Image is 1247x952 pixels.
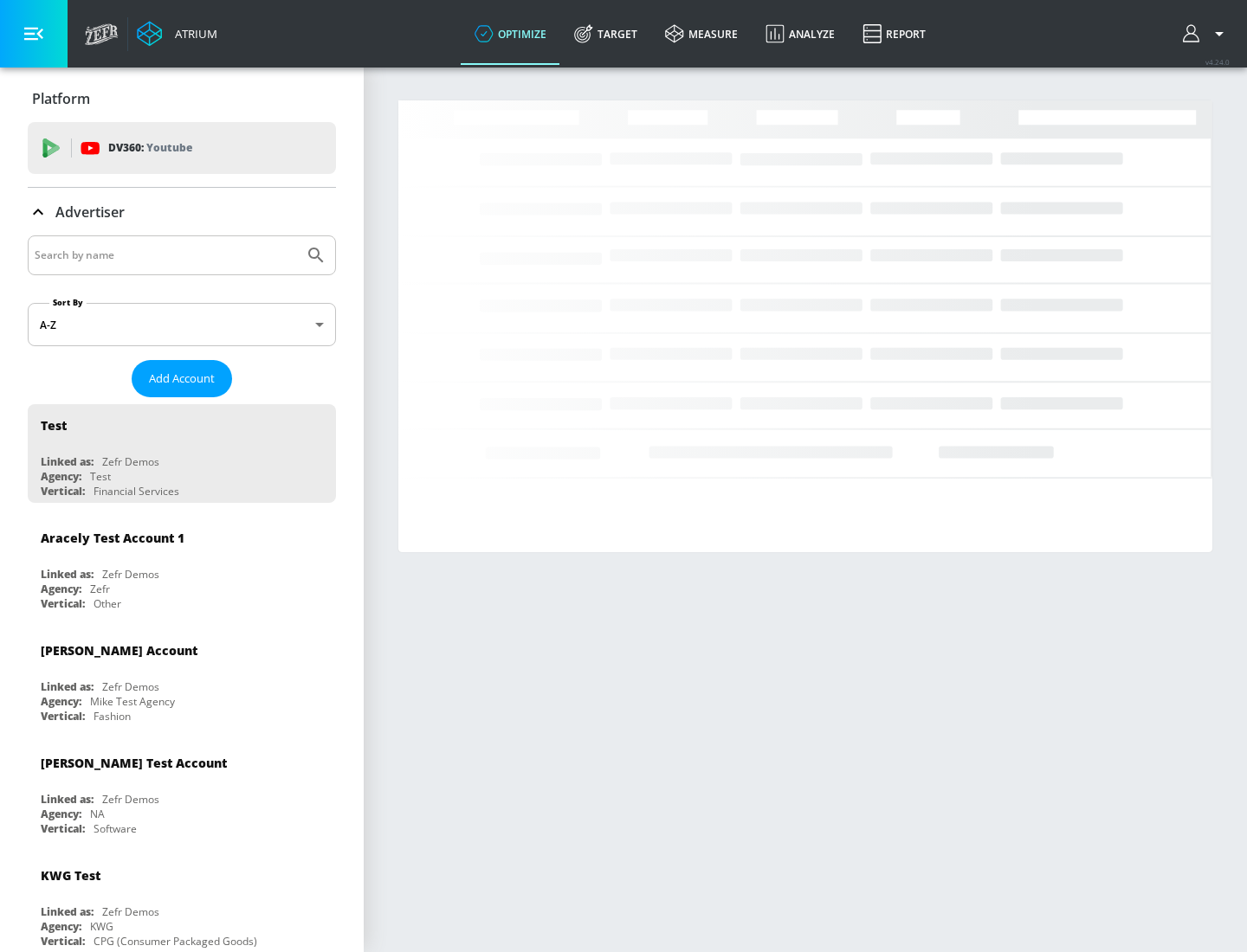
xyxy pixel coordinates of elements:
p: DV360: [108,138,192,158]
div: Software [94,821,137,836]
a: Analyze [752,3,849,65]
div: DV360: Youtube [28,122,336,174]
div: Aracely Test Account 1 [41,530,184,546]
div: TestLinked as:Zefr DemosAgency:TestVertical:Financial Services [28,404,336,503]
a: Report [849,3,940,65]
button: Add Account [132,360,232,397]
div: Zefr Demos [102,904,159,919]
div: KWG Test [41,867,100,884]
a: measure [651,3,752,65]
div: Vertical: [41,596,85,611]
div: [PERSON_NAME] Test Account [41,755,227,771]
div: Linked as: [41,792,94,807]
div: Test [90,469,111,484]
div: Agency: [41,582,81,596]
a: Target [560,3,651,65]
div: Zefr Demos [102,454,159,469]
p: Platform [32,89,90,108]
a: optimize [461,3,560,65]
div: KWG [90,919,113,934]
div: [PERSON_NAME] Test AccountLinked as:Zefr DemosAgency:NAVertical:Software [28,742,336,840]
div: Financial Services [94,484,179,499]
p: Youtube [146,138,192,157]
div: Zefr Demos [102,679,159,694]
div: Fashion [94,709,131,724]
div: Test [41,417,67,434]
div: Zefr Demos [102,792,159,807]
div: Vertical: [41,484,85,499]
div: CPG (Consumer Packaged Goods) [94,934,257,949]
div: Linked as: [41,679,94,694]
div: Atrium [168,26,217,42]
div: NA [90,807,105,821]
div: Vertical: [41,934,85,949]
div: A-Z [28,303,336,346]
div: Agency: [41,469,81,484]
div: Aracely Test Account 1Linked as:Zefr DemosAgency:ZefrVertical:Other [28,517,336,615]
input: Search by name [35,244,297,267]
div: Advertiser [28,188,336,236]
div: Linked as: [41,567,94,582]
div: Agency: [41,694,81,709]
div: Platform [28,74,336,123]
div: Agency: [41,807,81,821]
div: [PERSON_NAME] Account [41,642,197,659]
a: Atrium [137,21,217,47]
div: Zefr Demos [102,567,159,582]
div: Zefr [90,582,110,596]
div: Linked as: [41,454,94,469]
p: Advertiser [55,203,125,222]
span: Add Account [149,369,215,389]
div: Agency: [41,919,81,934]
div: Vertical: [41,709,85,724]
div: Other [94,596,121,611]
div: [PERSON_NAME] AccountLinked as:Zefr DemosAgency:Mike Test AgencyVertical:Fashion [28,629,336,728]
div: Linked as: [41,904,94,919]
div: Vertical: [41,821,85,836]
span: v 4.24.0 [1205,57,1230,67]
label: Sort By [49,297,87,308]
div: Mike Test Agency [90,694,175,709]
